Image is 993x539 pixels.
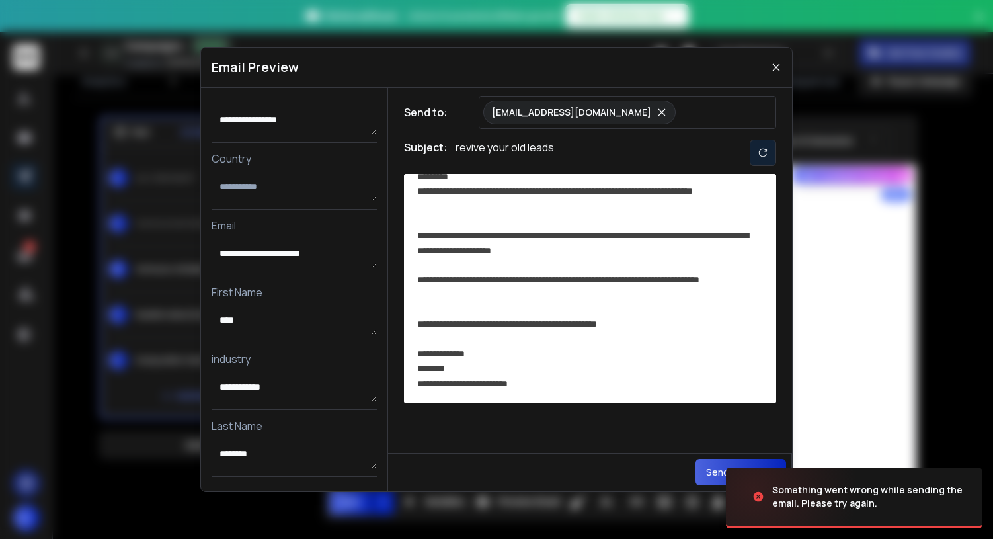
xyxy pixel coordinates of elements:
[212,58,299,77] h1: Email Preview
[456,140,554,166] p: revive your old leads
[726,461,858,532] img: image
[212,418,377,434] p: Last Name
[695,459,786,485] button: Send test email
[212,351,377,367] p: industry
[404,140,448,166] h1: Subject:
[212,151,377,167] p: Country
[212,218,377,233] p: Email
[492,106,651,119] p: [EMAIL_ADDRESS][DOMAIN_NAME]
[212,284,377,300] p: First Name
[404,104,457,120] h1: Send to:
[772,483,967,510] div: Something went wrong while sending the email. Please try again.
